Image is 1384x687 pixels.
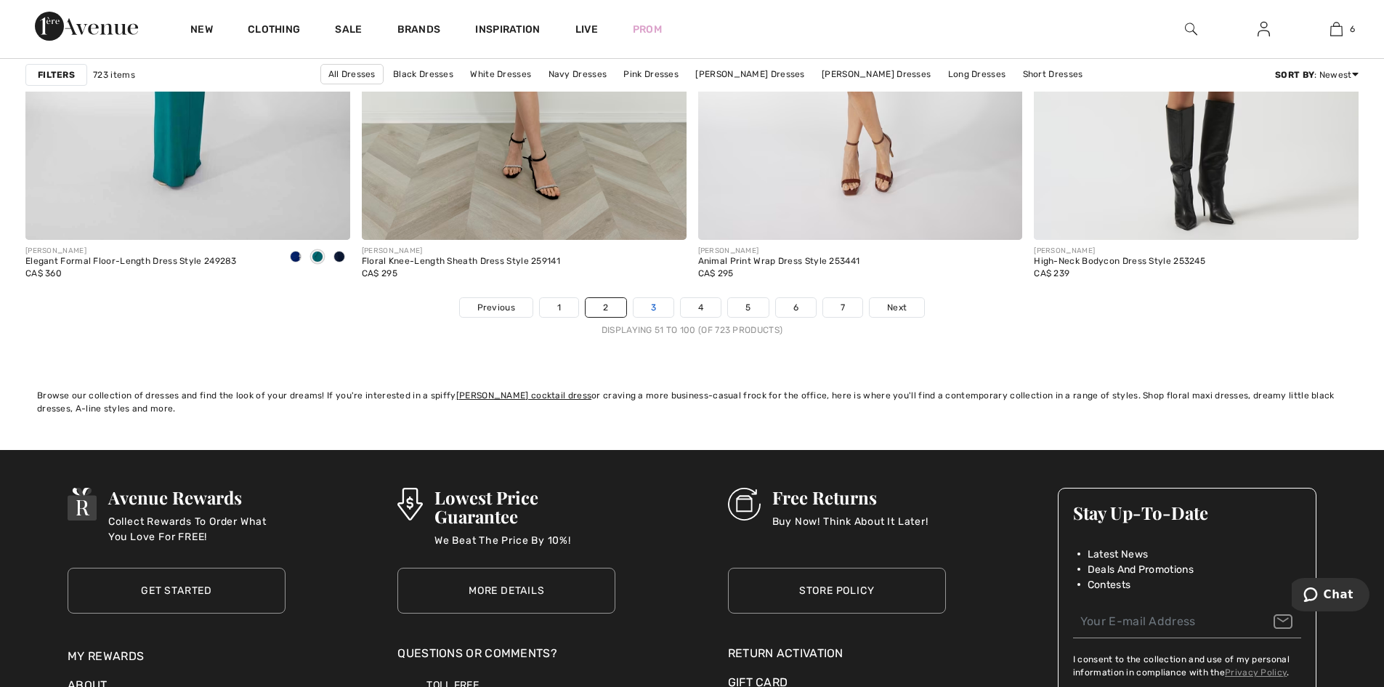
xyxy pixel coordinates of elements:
div: Browse our collection of dresses and find the look of your dreams! If you're interested in a spif... [37,389,1347,415]
a: Sign In [1246,20,1282,39]
a: 2 [586,298,626,317]
strong: Filters [38,68,75,81]
div: [PERSON_NAME] [25,246,237,257]
div: Floral Knee-Length Sheath Dress Style 259141 [362,257,560,267]
div: : Newest [1275,68,1359,81]
div: [PERSON_NAME] [362,246,560,257]
a: Sale [335,23,362,39]
h3: Lowest Price Guarantee [434,488,616,526]
div: Animal Print Wrap Dress Style 253441 [698,257,860,267]
a: 4 [681,298,721,317]
a: Return Activation [728,645,946,662]
a: Store Policy [728,568,946,614]
a: Navy Dresses [541,65,615,84]
a: Previous [460,298,533,317]
a: 5 [728,298,768,317]
a: [PERSON_NAME] cocktail dress [456,390,591,401]
h3: Stay Up-To-Date [1073,503,1301,522]
a: [PERSON_NAME] Dresses [688,65,812,84]
h3: Free Returns [772,488,928,507]
a: More Details [397,568,615,614]
p: We Beat The Price By 10%! [434,533,616,562]
div: Duchess green [307,246,328,270]
img: Free Returns [728,488,761,521]
input: Your E-mail Address [1073,606,1301,638]
label: I consent to the collection and use of my personal information in compliance with the . [1073,653,1301,679]
div: Imperial Blue [285,246,307,270]
a: 6 [776,298,816,317]
span: 6 [1350,23,1355,36]
div: High-Neck Bodycon Dress Style 253245 [1034,257,1205,267]
span: CA$ 295 [362,268,397,278]
a: Next [870,298,924,317]
img: My Bag [1330,20,1343,38]
nav: Page navigation [25,297,1359,337]
span: CA$ 360 [25,268,62,278]
h3: Avenue Rewards [108,488,286,507]
span: 723 items [93,68,135,81]
img: search the website [1185,20,1197,38]
a: Long Dresses [941,65,1013,84]
a: Brands [397,23,441,39]
span: Deals And Promotions [1088,562,1194,577]
a: Prom [633,22,662,37]
a: All Dresses [320,64,384,84]
div: Midnight [328,246,350,270]
span: Contests [1088,577,1130,592]
a: 7 [823,298,862,317]
div: [PERSON_NAME] [1034,246,1205,257]
p: Buy Now! Think About It Later! [772,514,928,543]
a: Black Dresses [386,65,461,84]
a: New [190,23,213,39]
strong: Sort By [1275,70,1314,80]
a: Live [575,22,598,37]
a: White Dresses [463,65,538,84]
div: [PERSON_NAME] [698,246,860,257]
p: Collect Rewards To Order What You Love For FREE! [108,514,286,543]
img: Avenue Rewards [68,488,97,521]
span: Inspiration [475,23,540,39]
span: CA$ 295 [698,268,734,278]
a: 3 [634,298,673,317]
a: 6 [1300,20,1372,38]
a: Get Started [68,568,286,614]
span: Previous [477,301,515,314]
div: Displaying 51 to 100 (of 723 products) [25,324,1359,337]
a: My Rewards [68,649,144,663]
img: My Info [1258,20,1270,38]
img: 1ère Avenue [35,12,138,41]
a: 1 [540,298,578,317]
iframe: Opens a widget where you can chat to one of our agents [1292,578,1369,614]
span: Next [887,301,907,314]
a: Privacy Policy [1225,667,1287,678]
a: Pink Dresses [616,65,686,84]
span: Latest News [1088,547,1148,562]
a: Short Dresses [1016,65,1090,84]
div: Questions or Comments? [397,645,615,670]
div: Elegant Formal Floor-Length Dress Style 249283 [25,257,237,267]
a: Clothing [248,23,300,39]
img: Lowest Price Guarantee [397,488,422,521]
span: CA$ 239 [1034,268,1069,278]
a: [PERSON_NAME] Dresses [814,65,938,84]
